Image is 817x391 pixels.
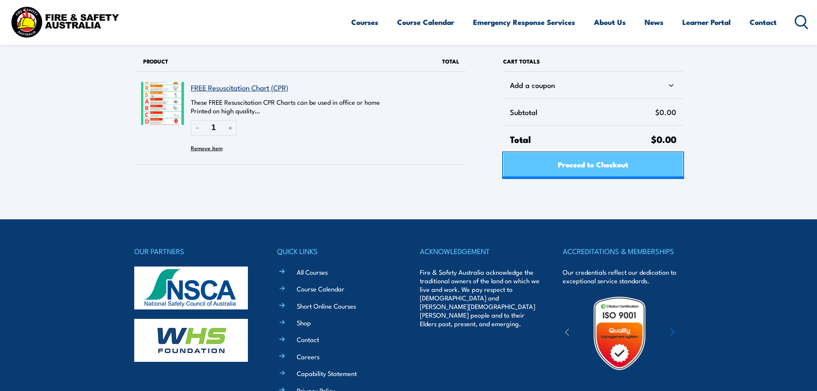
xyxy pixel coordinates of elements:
button: Increase quantity of FREE Resuscitation Chart (CPR) [224,120,237,135]
img: ewpa-logo [657,318,732,348]
a: Careers [297,352,320,361]
a: Capability Statement [297,369,357,378]
p: Our credentials reflect our dedication to exceptional service standards. [563,268,683,285]
a: Emergency Response Services [473,11,575,33]
input: Quantity of FREE Resuscitation Chart (CPR) in your cart. [204,120,224,135]
h4: OUR PARTNERS [134,245,254,257]
span: Product [143,57,168,65]
h4: ACKNOWLEDGEMENT [420,245,540,257]
a: Course Calendar [297,284,344,293]
p: Fire & Safety Australia acknowledge the traditional owners of the land on which we live and work.... [420,268,540,328]
a: Course Calendar [397,11,454,33]
span: $0.00 [651,132,676,146]
img: nsca-logo-footer [134,267,248,309]
a: Shop [297,318,311,327]
a: News [645,11,663,33]
button: Remove FREE Resuscitation Chart (CPR) from cart [191,141,223,154]
a: Proceed to Checkout [503,152,683,178]
span: Total [442,57,459,65]
a: All Courses [297,267,328,276]
span: Subtotal [510,106,655,118]
p: These FREE Resuscitation CPR Charts can be used in office or home Printed on high quality… [191,98,416,115]
span: Proceed to Checkout [558,153,628,176]
button: Reduce quantity of FREE Resuscitation Chart (CPR) [191,120,204,135]
div: Add a coupon [510,79,676,91]
h4: ACCREDITATIONS & MEMBERSHIPS [563,245,683,257]
img: whs-logo-footer [134,319,248,362]
h4: QUICK LINKS [277,245,397,257]
a: Courses [351,11,378,33]
a: About Us [594,11,626,33]
a: Learner Portal [682,11,731,33]
a: Short Online Courses [297,301,356,310]
span: $0.00 [655,106,676,118]
img: FREE Resuscitation Chart - What are the 7 steps to CPR? [141,82,184,125]
img: Untitled design (19) [582,296,657,371]
span: Total [510,133,651,145]
a: Contact [297,335,319,344]
a: FREE Resuscitation Chart (CPR) [191,82,288,93]
a: Contact [750,11,777,33]
h2: Cart totals [503,52,683,71]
